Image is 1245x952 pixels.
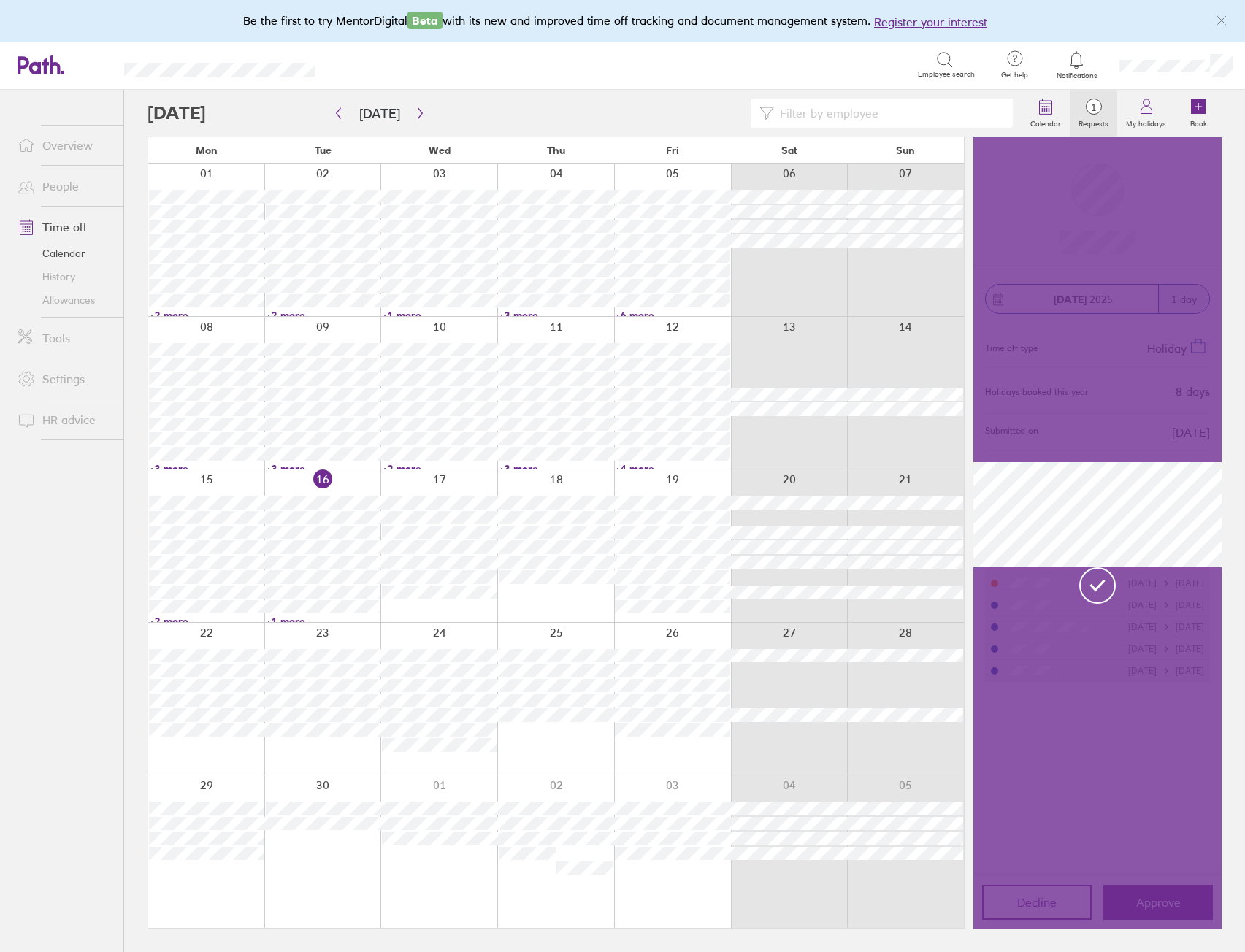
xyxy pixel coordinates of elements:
span: 1 [1070,101,1117,113]
span: Beta [407,12,443,29]
label: Requests [1070,115,1117,128]
a: Time off [6,212,123,242]
a: Calendar [1022,90,1070,137]
a: Tools [6,323,123,353]
label: Book [1181,115,1216,128]
span: Mon [196,145,218,156]
a: +1 more [266,615,381,628]
a: +2 more [149,615,264,628]
a: My holidays [1117,90,1175,137]
a: HR advice [6,405,123,434]
a: +3 more [149,462,264,475]
a: +2 more [266,309,381,322]
button: Register your interest [874,13,987,31]
a: +6 more [615,309,730,322]
a: +2 more [149,309,264,322]
a: +3 more [266,462,381,475]
a: Notifications [1053,50,1100,80]
a: +3 more [499,462,614,475]
a: Settings [6,364,123,394]
button: [DATE] [348,101,412,126]
a: History [6,265,123,288]
a: Overview [6,131,123,160]
a: +2 more [382,462,497,475]
input: Filter by employee [774,99,1004,127]
a: Allowances [6,288,123,312]
div: Search [355,58,392,71]
span: Tue [315,145,332,156]
span: Sun [896,145,915,156]
label: My holidays [1117,115,1175,128]
span: Sat [781,145,797,156]
a: People [6,172,123,201]
span: Notifications [1053,72,1100,80]
a: Book [1175,90,1222,137]
span: Fri [666,145,679,156]
span: Wed [429,145,451,156]
span: Employee search [918,70,975,79]
a: +3 more [499,309,614,322]
div: Be the first to try MentorDigital with its new and improved time off tracking and document manage... [243,12,1002,31]
a: +4 more [615,462,730,475]
label: Calendar [1022,115,1070,128]
span: Get help [991,71,1038,80]
a: 1Requests [1070,90,1117,137]
a: +1 more [382,309,497,322]
a: Calendar [6,242,123,265]
span: Thu [547,145,565,156]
